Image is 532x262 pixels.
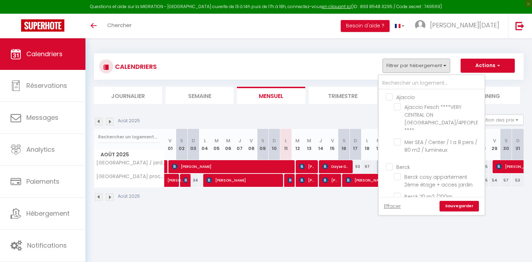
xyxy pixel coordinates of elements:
[322,160,350,173] span: Dayse Da [PERSON_NAME]
[26,113,58,122] span: Messages
[285,137,287,144] abbr: L
[102,14,137,38] a: Chercher
[512,129,524,160] th: 31
[319,137,322,144] abbr: J
[172,160,292,173] span: [PERSON_NAME]
[166,87,234,104] li: Semaine
[234,129,245,160] th: 07
[404,104,478,134] span: Ajaccio Fesch ****VERY CENTRAL ON [GEOGRAPHIC_DATA]/4PEOPLE ****
[322,173,338,187] span: [PERSON_NAME]
[322,4,351,9] a: en cliquant ici
[354,137,357,144] abbr: D
[309,87,377,104] li: Trimestre
[361,129,373,160] th: 18
[440,201,479,211] a: Sauvegarder
[192,137,195,144] abbr: D
[415,20,425,31] img: ...
[98,131,160,143] input: Rechercher un logement...
[378,74,485,216] div: Filtrer par hébergement
[430,21,499,30] span: [PERSON_NAME][DATE]
[250,137,253,144] abbr: V
[245,129,257,160] th: 08
[165,129,176,160] th: 01
[331,137,334,144] abbr: V
[502,232,532,262] iframe: LiveChat chat widget
[315,129,327,160] th: 14
[261,137,264,144] abbr: S
[168,137,172,144] abbr: V
[167,170,184,183] span: [PERSON_NAME]
[165,174,176,187] a: [PERSON_NAME]
[107,21,132,29] span: Chercher
[512,174,524,187] div: 53
[500,129,512,160] th: 30
[379,77,485,90] input: Rechercher un logement...
[515,21,524,30] img: logout
[377,137,381,144] abbr: M
[113,59,157,74] h3: CALENDRIERS
[238,137,241,144] abbr: J
[341,20,390,32] button: Besoin d'aide ?
[346,173,419,187] span: [PERSON_NAME]
[226,137,230,144] abbr: M
[404,139,477,153] span: Mer SEA / Center / 1 a 8 pers / 80 m2 / lumineux
[280,129,292,160] th: 11
[26,209,70,218] span: Hébergement
[214,137,219,144] abbr: M
[493,137,496,144] abbr: V
[94,87,162,104] li: Journalier
[94,150,164,160] span: Août 2025
[327,129,338,160] th: 15
[489,129,500,160] th: 29
[288,173,291,187] span: [PERSON_NAME]
[26,177,59,186] span: Paiements
[183,173,187,187] span: [PERSON_NAME]
[299,160,315,173] span: [PERSON_NAME]
[180,137,183,144] abbr: S
[26,145,55,154] span: Analytics
[303,129,315,160] th: 13
[307,137,311,144] abbr: M
[516,137,520,144] abbr: D
[361,160,373,173] div: 97
[176,129,187,160] th: 02
[384,202,401,210] a: Effacer
[26,50,63,58] span: Calendriers
[204,137,206,144] abbr: L
[295,137,300,144] abbr: M
[383,59,450,73] button: Filtrer par hébergement
[26,81,67,90] span: Réservations
[187,174,199,187] div: 34
[338,129,350,160] th: 16
[461,59,515,73] button: Actions
[410,14,508,38] a: ... [PERSON_NAME][DATE]
[273,137,276,144] abbr: D
[342,137,346,144] abbr: S
[350,160,361,173] div: 93
[206,173,280,187] span: [PERSON_NAME]
[489,174,500,187] div: 54
[21,19,64,32] img: Super Booking
[269,129,280,160] th: 10
[366,137,368,144] abbr: L
[95,160,166,165] span: [GEOGRAPHIC_DATA] / jardin
[500,174,512,187] div: 57
[187,129,199,160] th: 03
[211,129,222,160] th: 05
[452,87,520,104] li: Planning
[118,118,140,124] p: Août 2025
[299,173,315,187] span: [PERSON_NAME]
[471,114,524,125] button: Gestion des prix
[373,129,384,160] th: 19
[222,129,234,160] th: 06
[118,193,140,200] p: Août 2025
[505,137,508,144] abbr: S
[350,129,361,160] th: 17
[404,173,473,188] span: Berck cosy appartement 2ème étage + acces jardin
[257,129,269,160] th: 09
[199,129,211,160] th: 04
[27,241,67,250] span: Notifications
[237,87,305,104] li: Mensuel
[95,174,166,179] span: [GEOGRAPHIC_DATA] proche remparts
[292,129,303,160] th: 12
